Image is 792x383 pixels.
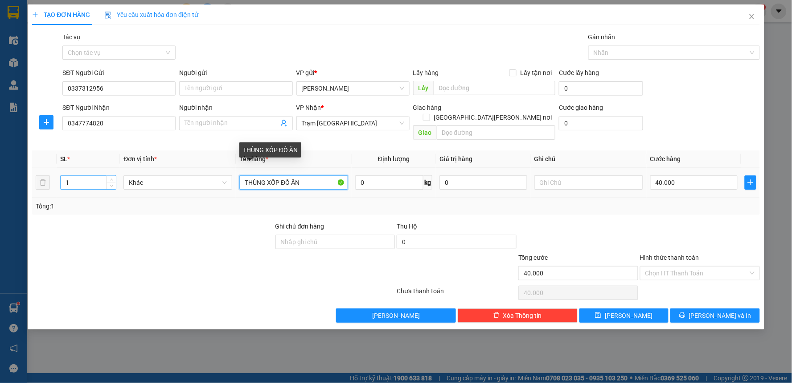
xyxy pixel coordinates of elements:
span: Giao [413,125,437,140]
span: close [748,13,755,20]
label: Hình thức thanh toán [640,254,699,261]
div: SĐT Người Gửi [62,68,176,78]
span: Trạm Sài Gòn [302,117,404,130]
div: SĐT Người Nhận [62,103,176,112]
span: Giao hàng [413,104,442,111]
span: environment [4,50,11,56]
button: plus [745,175,756,190]
div: THÙNG XỐP ĐỒ ĂN [239,142,301,158]
button: [PERSON_NAME] [336,308,456,323]
input: Ghi chú đơn hàng [275,235,395,249]
input: Cước lấy hàng [559,81,643,96]
span: delete [493,312,500,319]
span: down [109,183,114,189]
span: save [595,312,601,319]
span: Xóa Thông tin [503,311,542,321]
img: icon [104,12,111,19]
span: up [109,177,114,183]
label: Gán nhãn [588,33,616,41]
span: Đơn vị tính [123,155,157,162]
span: [PERSON_NAME] và In [689,311,751,321]
label: Tác vụ [62,33,80,41]
button: Close [739,4,764,29]
span: Định lượng [378,155,410,162]
div: Tổng: 1 [36,201,306,211]
input: Dọc đường [434,81,556,95]
span: plus [40,119,53,126]
div: VP gửi [296,68,410,78]
li: VP Trạm [GEOGRAPHIC_DATA] [62,38,119,67]
li: Trung Nga [4,4,129,21]
label: Cước lấy hàng [559,69,599,76]
button: delete [36,175,50,190]
span: [GEOGRAPHIC_DATA][PERSON_NAME] nơi [430,112,555,122]
span: Yêu cầu xuất hóa đơn điện tử [104,11,198,18]
span: Increase Value [106,176,116,183]
span: Decrease Value [106,183,116,189]
span: Giá trị hàng [439,155,472,162]
div: Chưa thanh toán [396,286,517,302]
li: [PERSON_NAME] [4,38,62,48]
img: logo.jpg [4,4,36,36]
span: plus [32,12,38,18]
span: printer [679,312,685,319]
span: TẠO ĐƠN HÀNG [32,11,90,18]
div: Người gửi [179,68,292,78]
button: printer[PERSON_NAME] và In [670,308,760,323]
span: SL [60,155,67,162]
span: Tổng cước [518,254,548,261]
span: Cước hàng [650,155,681,162]
span: Thu Hộ [397,223,417,230]
th: Ghi chú [531,150,647,168]
span: Phan Thiết [302,82,404,95]
input: Ghi Chú [534,175,643,190]
span: plus [745,179,755,186]
input: Cước giao hàng [559,116,643,130]
input: 0 [439,175,527,190]
span: VP Nhận [296,104,321,111]
label: Cước giao hàng [559,104,603,111]
span: Khác [129,176,227,189]
span: user-add [280,120,287,127]
b: T1 [PERSON_NAME], P [PERSON_NAME] [4,49,59,76]
label: Ghi chú đơn hàng [275,223,324,230]
span: Lấy hàng [413,69,439,76]
input: Dọc đường [437,125,556,140]
span: [PERSON_NAME] [605,311,652,321]
span: Lấy tận nơi [517,68,555,78]
button: deleteXóa Thông tin [458,308,578,323]
span: [PERSON_NAME] [372,311,420,321]
input: VD: Bàn, Ghế [239,175,348,190]
button: plus [39,115,53,129]
button: save[PERSON_NAME] [579,308,669,323]
span: kg [423,175,432,190]
span: Lấy [413,81,434,95]
div: Người nhận [179,103,292,112]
